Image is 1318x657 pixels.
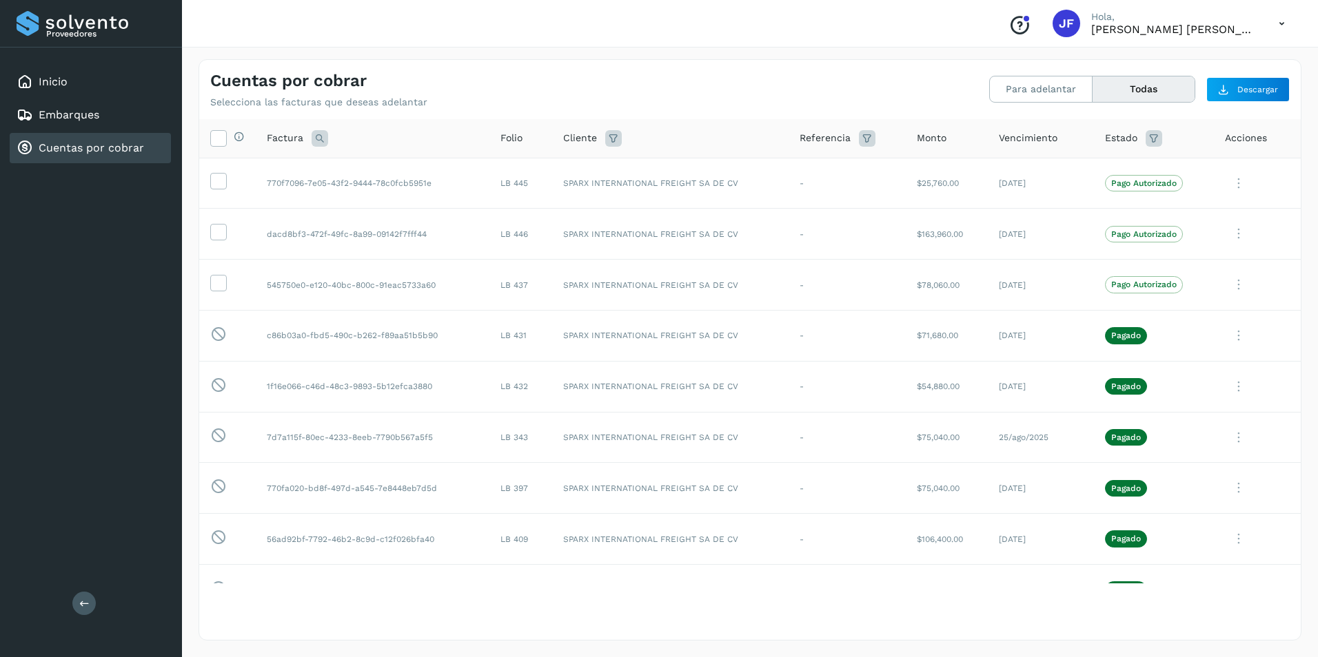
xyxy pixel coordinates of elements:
td: [DATE] [988,514,1095,565]
td: - [789,158,906,209]
td: 25/ago/2025 [988,412,1095,463]
p: Pagado [1111,331,1141,340]
td: 4815c317-d062-4200-9ac3-5c759d360666 [256,564,489,615]
td: - [789,310,906,361]
td: 25/ago/2025 [988,564,1095,615]
td: [DATE] [988,310,1095,361]
td: LB 343 [489,412,552,463]
td: SPARX INTERNATIONAL FREIGHT SA DE CV [552,514,789,565]
td: - [789,412,906,463]
p: JUAN FRANCISCO PARDO MARTINEZ [1091,23,1257,36]
span: Estado [1105,131,1137,145]
td: - [789,564,906,615]
div: Embarques [10,100,171,130]
a: Embarques [39,108,99,121]
td: - [789,514,906,565]
td: LB 394 [489,564,552,615]
span: Referencia [800,131,851,145]
button: Para adelantar [990,76,1093,102]
p: Pago Autorizado [1111,229,1177,239]
td: SPARX INTERNATIONAL FREIGHT SA DE CV [552,564,789,615]
td: SPARX INTERNATIONAL FREIGHT SA DE CV [552,260,789,311]
td: [DATE] [988,158,1095,209]
td: [DATE] [988,209,1095,260]
p: Pagado [1111,432,1141,442]
td: $163,960.00 [906,209,988,260]
td: LB 437 [489,260,552,311]
td: $106,400.00 [906,514,988,565]
p: Pago Autorizado [1111,280,1177,289]
td: 1f16e066-c46d-48c3-9893-5b12efca3880 [256,361,489,412]
td: 545750e0-e120-40bc-800c-91eac5733a60 [256,260,489,311]
td: 56ad92bf-7792-46b2-8c9d-c12f026bfa40 [256,514,489,565]
p: Pago Autorizado [1111,178,1177,188]
p: Proveedores [46,29,165,39]
td: SPARX INTERNATIONAL FREIGHT SA DE CV [552,158,789,209]
p: Hola, [1091,11,1257,23]
td: $54,880.00 [906,361,988,412]
td: LB 397 [489,463,552,514]
h4: Cuentas por cobrar [210,71,367,91]
span: Cliente [563,131,597,145]
span: Folio [500,131,523,145]
td: 770fa020-bd8f-497d-a545-7e8448eb7d5d [256,463,489,514]
td: LB 409 [489,514,552,565]
td: SPARX INTERNATIONAL FREIGHT SA DE CV [552,209,789,260]
td: SPARX INTERNATIONAL FREIGHT SA DE CV [552,463,789,514]
span: Factura [267,131,303,145]
td: 7d7a115f-80ec-4233-8eeb-7790b567a5f5 [256,412,489,463]
td: - [789,209,906,260]
td: [DATE] [988,260,1095,311]
p: Pagado [1111,483,1141,493]
a: Cuentas por cobrar [39,141,144,154]
td: LB 432 [489,361,552,412]
span: Monto [917,131,946,145]
td: LB 446 [489,209,552,260]
td: SPARX INTERNATIONAL FREIGHT SA DE CV [552,361,789,412]
td: [DATE] [988,361,1095,412]
p: Pagado [1111,382,1141,391]
button: Todas [1093,76,1195,102]
td: c86b03a0-fbd5-490c-b262-f89aa51b5b90 [256,310,489,361]
a: Inicio [39,75,68,88]
div: Cuentas por cobrar [10,133,171,163]
td: LB 445 [489,158,552,209]
td: SPARX INTERNATIONAL FREIGHT SA DE CV [552,412,789,463]
span: Acciones [1225,131,1267,145]
button: Descargar [1206,77,1290,102]
td: SPARX INTERNATIONAL FREIGHT SA DE CV [552,310,789,361]
td: $78,060.00 [906,260,988,311]
td: dacd8bf3-472f-49fc-8a99-09142f7fff44 [256,209,489,260]
td: [DATE] [988,463,1095,514]
td: $75,040.00 [906,463,988,514]
p: Pagado [1111,534,1141,543]
td: LB 431 [489,310,552,361]
span: Descargar [1237,83,1278,96]
td: - [789,361,906,412]
td: - [789,260,906,311]
td: $40,320.00 [906,564,988,615]
td: $71,680.00 [906,310,988,361]
span: Vencimiento [999,131,1057,145]
p: Selecciona las facturas que deseas adelantar [210,96,427,108]
td: $75,040.00 [906,412,988,463]
td: - [789,463,906,514]
div: Inicio [10,67,171,97]
td: $25,760.00 [906,158,988,209]
td: 770f7096-7e05-43f2-9444-78c0fcb5951e [256,158,489,209]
